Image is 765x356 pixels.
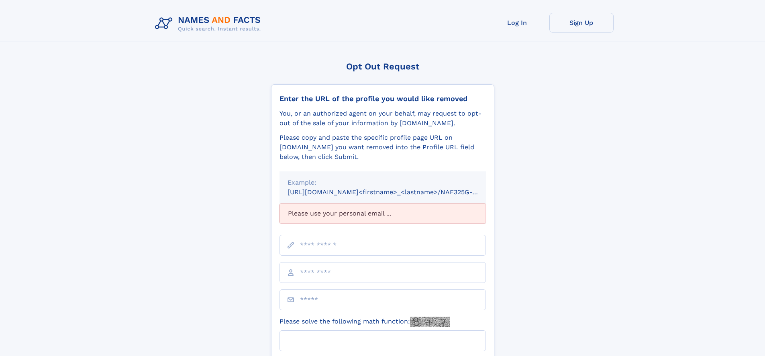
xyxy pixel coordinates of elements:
a: Log In [485,13,549,33]
div: Example: [288,178,478,187]
div: Opt Out Request [271,61,494,71]
img: Logo Names and Facts [152,13,267,35]
a: Sign Up [549,13,614,33]
div: Please use your personal email ... [279,203,486,224]
div: Enter the URL of the profile you would like removed [279,94,486,103]
div: You, or an authorized agent on your behalf, may request to opt-out of the sale of your informatio... [279,109,486,128]
small: [URL][DOMAIN_NAME]<firstname>_<lastname>/NAF325G-xxxxxxxx [288,188,501,196]
div: Please copy and paste the specific profile page URL on [DOMAIN_NAME] you want removed into the Pr... [279,133,486,162]
label: Please solve the following math function: [279,317,450,327]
